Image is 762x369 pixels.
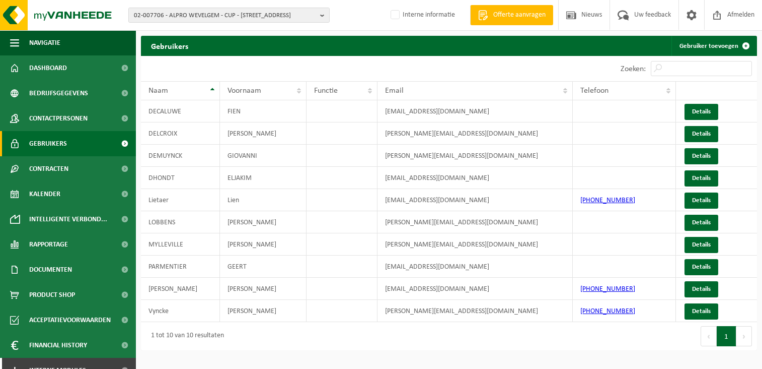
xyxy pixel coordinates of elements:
[220,211,307,233] td: [PERSON_NAME]
[220,278,307,300] td: [PERSON_NAME]
[580,87,608,95] span: Telefoon
[141,211,220,233] td: LOBBENS
[377,189,573,211] td: [EMAIL_ADDRESS][DOMAIN_NAME]
[29,282,75,307] span: Product Shop
[580,307,635,315] a: [PHONE_NUMBER]
[141,167,220,189] td: DHONDT
[377,256,573,278] td: [EMAIL_ADDRESS][DOMAIN_NAME]
[141,189,220,211] td: Lietaer
[377,145,573,167] td: [PERSON_NAME][EMAIL_ADDRESS][DOMAIN_NAME]
[377,167,573,189] td: [EMAIL_ADDRESS][DOMAIN_NAME]
[621,65,646,73] label: Zoeken:
[29,131,67,156] span: Gebruikers
[684,281,718,297] a: Details
[684,170,718,187] a: Details
[220,256,307,278] td: GEERT
[141,233,220,256] td: MYLLEVILLE
[128,8,330,23] button: 02-007706 - ALPRO WEVELGEM - CUP - [STREET_ADDRESS]
[141,122,220,145] td: DELCROIX
[29,333,87,358] span: Financial History
[671,36,756,56] a: Gebruiker toevoegen
[684,303,718,320] a: Details
[134,8,316,23] span: 02-007706 - ALPRO WEVELGEM - CUP - [STREET_ADDRESS]
[227,87,261,95] span: Voornaam
[220,100,307,122] td: FIEN
[29,106,88,131] span: Contactpersonen
[220,122,307,145] td: [PERSON_NAME]
[141,100,220,122] td: DECALUWE
[684,104,718,120] a: Details
[684,148,718,164] a: Details
[146,327,224,345] div: 1 tot 10 van 10 resultaten
[29,181,60,207] span: Kalender
[29,232,68,257] span: Rapportage
[684,126,718,142] a: Details
[220,233,307,256] td: [PERSON_NAME]
[470,5,553,25] a: Offerte aanvragen
[377,100,573,122] td: [EMAIL_ADDRESS][DOMAIN_NAME]
[684,215,718,231] a: Details
[377,278,573,300] td: [EMAIL_ADDRESS][DOMAIN_NAME]
[736,326,752,346] button: Next
[29,81,88,106] span: Bedrijfsgegevens
[29,55,67,81] span: Dashboard
[377,211,573,233] td: [PERSON_NAME][EMAIL_ADDRESS][DOMAIN_NAME]
[684,259,718,275] a: Details
[717,326,736,346] button: 1
[29,30,60,55] span: Navigatie
[220,189,307,211] td: Lien
[29,156,68,181] span: Contracten
[29,257,72,282] span: Documenten
[377,300,573,322] td: [PERSON_NAME][EMAIL_ADDRESS][DOMAIN_NAME]
[141,145,220,167] td: DEMUYNCK
[580,197,635,204] a: [PHONE_NUMBER]
[220,167,307,189] td: ELJAKIM
[141,278,220,300] td: [PERSON_NAME]
[389,8,455,23] label: Interne informatie
[684,193,718,209] a: Details
[377,233,573,256] td: [PERSON_NAME][EMAIL_ADDRESS][DOMAIN_NAME]
[141,256,220,278] td: PARMENTIER
[141,36,198,55] h2: Gebruikers
[684,237,718,253] a: Details
[580,285,635,293] a: [PHONE_NUMBER]
[377,122,573,145] td: [PERSON_NAME][EMAIL_ADDRESS][DOMAIN_NAME]
[314,87,338,95] span: Functie
[148,87,168,95] span: Naam
[29,307,111,333] span: Acceptatievoorwaarden
[385,87,404,95] span: Email
[220,300,307,322] td: [PERSON_NAME]
[220,145,307,167] td: GIOVANNI
[141,300,220,322] td: Vyncke
[29,207,107,232] span: Intelligente verbond...
[491,10,548,20] span: Offerte aanvragen
[701,326,717,346] button: Previous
